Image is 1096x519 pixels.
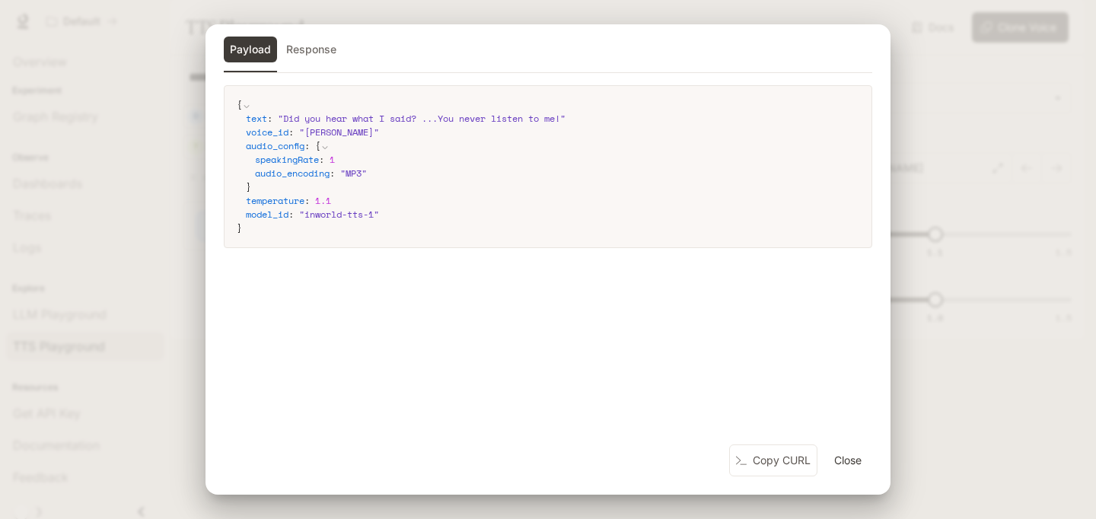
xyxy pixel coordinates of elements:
[255,153,859,167] div: :
[299,208,379,221] span: " inworld-tts-1 "
[255,167,330,180] span: audio_encoding
[246,139,304,152] span: audio_config
[246,139,859,194] div: :
[224,37,277,62] button: Payload
[246,180,251,193] span: }
[315,139,320,152] span: {
[246,208,288,221] span: model_id
[246,194,304,207] span: temperature
[315,194,331,207] span: 1.1
[237,221,242,234] span: }
[280,37,342,62] button: Response
[330,153,335,166] span: 1
[246,112,267,125] span: text
[246,126,859,139] div: :
[340,167,367,180] span: " MP3 "
[246,194,859,208] div: :
[246,126,288,139] span: voice_id
[299,126,379,139] span: " [PERSON_NAME] "
[255,153,319,166] span: speakingRate
[278,112,566,125] span: " Did you hear what I said? ...You never listen to me! "
[824,445,872,476] button: Close
[255,167,859,180] div: :
[729,444,817,477] button: Copy CURL
[246,112,859,126] div: :
[237,98,242,111] span: {
[246,208,859,221] div: :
